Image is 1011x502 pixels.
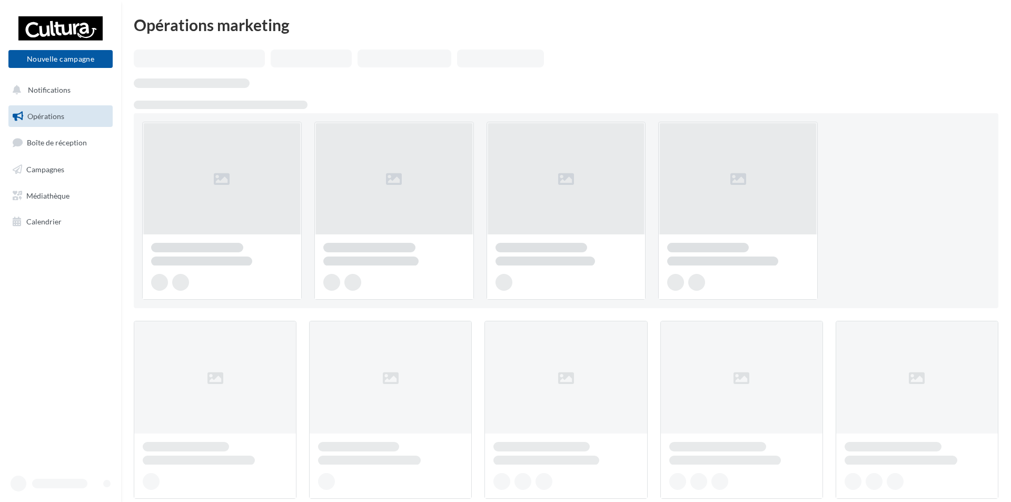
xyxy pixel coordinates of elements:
[26,165,64,174] span: Campagnes
[26,191,70,200] span: Médiathèque
[6,105,115,127] a: Opérations
[27,112,64,121] span: Opérations
[6,131,115,154] a: Boîte de réception
[6,185,115,207] a: Médiathèque
[27,138,87,147] span: Boîte de réception
[6,159,115,181] a: Campagnes
[26,217,62,226] span: Calendrier
[28,85,71,94] span: Notifications
[6,211,115,233] a: Calendrier
[8,50,113,68] button: Nouvelle campagne
[6,79,111,101] button: Notifications
[134,17,998,33] div: Opérations marketing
